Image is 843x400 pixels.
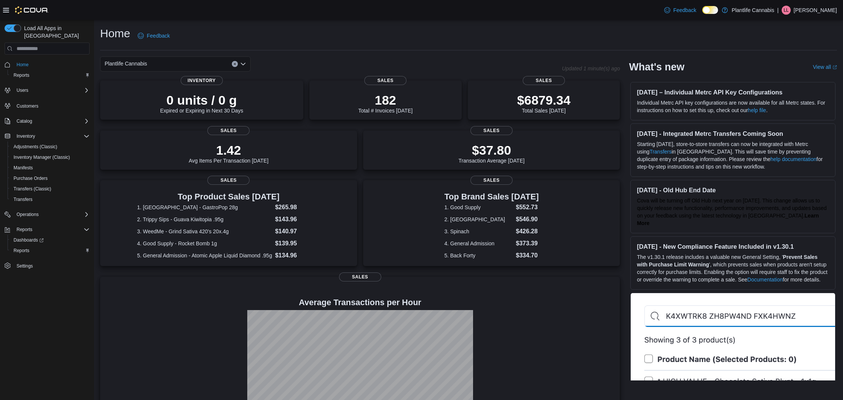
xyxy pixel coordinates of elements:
h1: Home [100,26,130,41]
button: Users [2,85,93,96]
h3: [DATE] - Integrated Metrc Transfers Coming Soon [637,130,829,137]
span: Home [14,60,90,69]
a: Transfers [11,195,35,204]
span: Load All Apps in [GEOGRAPHIC_DATA] [21,24,90,40]
p: The v1.30.1 release includes a valuable new General Setting, ' ', which prevents sales when produ... [637,253,829,283]
span: Inventory [17,133,35,139]
button: Reports [2,224,93,235]
span: Reports [11,71,90,80]
button: Inventory [14,132,38,141]
button: Open list of options [240,61,246,67]
a: Inventory Manager (Classic) [11,153,73,162]
dd: $334.70 [516,251,539,260]
button: Transfers [8,194,93,205]
span: Customers [14,101,90,110]
button: Manifests [8,163,93,173]
button: Reports [8,245,93,256]
dd: $143.96 [275,215,320,224]
a: Customers [14,102,41,111]
h4: Average Transactions per Hour [106,298,614,307]
span: Reports [14,248,29,254]
a: Dashboards [11,236,47,245]
span: Operations [14,210,90,219]
dd: $265.98 [275,203,320,212]
p: $37.80 [458,143,525,158]
a: Home [14,60,32,69]
a: help documentation [770,156,816,162]
span: Customers [17,103,38,109]
dt: 1. [GEOGRAPHIC_DATA] - GastroPop 28g [137,204,272,211]
span: Transfers (Classic) [14,186,51,192]
span: Sales [339,272,381,281]
span: Catalog [17,118,32,124]
div: Total Sales [DATE] [517,93,571,114]
span: Cova will be turning off Old Hub next year on [DATE]. This change allows us to quickly release ne... [637,198,826,219]
dd: $546.90 [516,215,539,224]
button: Operations [14,210,42,219]
a: Feedback [135,28,173,43]
a: Settings [14,262,36,271]
dt: 5. General Admission - Atomic Apple Liquid Diamond .95g [137,252,272,259]
button: Catalog [2,116,93,126]
span: Settings [14,261,90,271]
a: Dashboards [8,235,93,245]
h3: Top Brand Sales [DATE] [444,192,539,201]
button: Catalog [14,117,35,126]
p: Individual Metrc API key configurations are now available for all Metrc states. For instructions ... [637,99,829,114]
span: Dashboards [11,236,90,245]
button: Transfers (Classic) [8,184,93,194]
div: Avg Items Per Transaction [DATE] [189,143,268,164]
a: Transfers (Classic) [11,184,54,193]
button: Inventory Manager (Classic) [8,152,93,163]
span: Reports [14,225,90,234]
span: Sales [207,126,250,135]
dt: 5. Back Forty [444,252,513,259]
p: $6879.34 [517,93,571,108]
a: Documentation [747,277,783,283]
span: Users [14,86,90,95]
span: Catalog [14,117,90,126]
span: Manifests [11,163,90,172]
p: Plantlife Cannabis [732,6,774,15]
a: Feedback [661,3,699,18]
button: Inventory [2,131,93,141]
button: Home [2,59,93,70]
h3: Top Product Sales [DATE] [137,192,320,201]
dd: $426.28 [516,227,539,236]
dd: $552.73 [516,203,539,212]
button: Clear input [232,61,238,67]
div: Lex Lozanski [782,6,791,15]
p: 1.42 [189,143,268,158]
dd: $139.95 [275,239,320,248]
p: Updated 1 minute(s) ago [562,65,620,71]
input: Dark Mode [702,6,718,14]
button: Adjustments (Classic) [8,141,93,152]
span: Sales [470,176,513,185]
nav: Complex example [5,56,90,291]
a: Adjustments (Classic) [11,142,60,151]
h3: [DATE] - New Compliance Feature Included in v1.30.1 [637,243,829,250]
span: Settings [17,263,33,269]
span: Adjustments (Classic) [11,142,90,151]
a: Purchase Orders [11,174,51,183]
p: 0 units / 0 g [160,93,243,108]
span: Plantlife Cannabis [105,59,147,68]
img: Cova [15,6,49,14]
p: [PERSON_NAME] [794,6,837,15]
dt: 2. [GEOGRAPHIC_DATA] [444,216,513,223]
a: help file [748,107,766,113]
dd: $140.97 [275,227,320,236]
a: Reports [11,246,32,255]
span: Home [17,62,29,68]
p: | [777,6,779,15]
a: Reports [11,71,32,80]
button: Settings [2,260,93,271]
h3: [DATE] – Individual Metrc API Key Configurations [637,88,829,96]
button: Users [14,86,31,95]
dt: 1. Good Supply [444,204,513,211]
button: Reports [14,225,35,234]
span: Transfers (Classic) [11,184,90,193]
button: Operations [2,209,93,220]
dd: $134.96 [275,251,320,260]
